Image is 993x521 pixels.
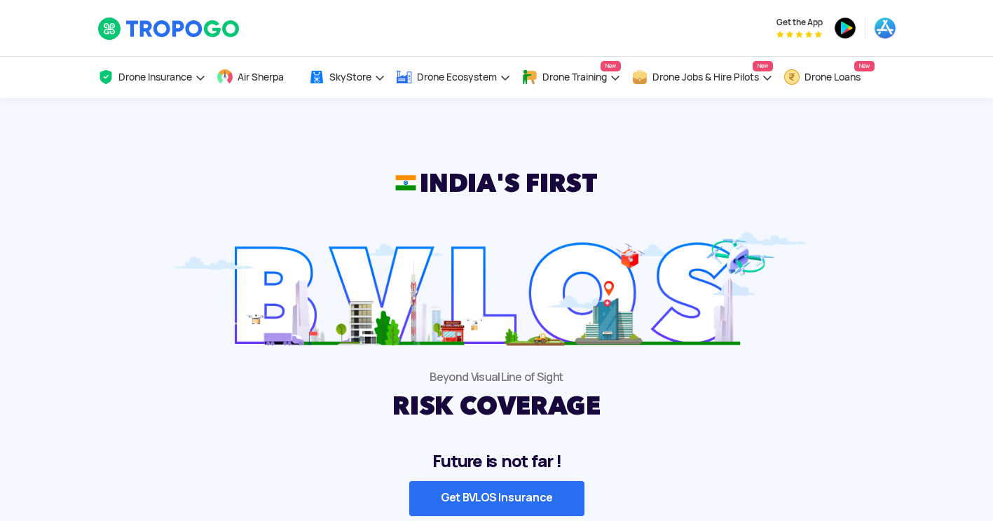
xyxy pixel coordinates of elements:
a: Drone TrainingNew [521,57,621,98]
img: ic_appstore.png [874,17,896,39]
p: Beyond Visual Line of Sight [176,365,817,390]
span: Drone Loans [804,71,861,83]
span: New [753,61,773,71]
span: Drone Training [542,71,607,83]
span: Drone Ecosystem [417,71,497,83]
img: App Raking [776,31,822,38]
span: Air Sherpa [238,71,284,83]
img: TropoGo Logo [97,17,241,41]
img: ic_bvlos%20bg.png [165,226,828,358]
a: Drone Ecosystem [396,57,511,98]
span: New [854,61,875,71]
img: ic_playstore.png [834,17,856,39]
a: Drone LoansNew [783,57,875,98]
span: Drone Insurance [118,71,192,83]
span: Get the App [776,17,823,28]
span: Drone Jobs & Hire Pilots [652,71,759,83]
h2: RISK COVERAGE [392,380,600,431]
span: New [601,61,621,71]
a: Drone Jobs & Hire PilotsNew [631,57,773,98]
a: SkyStore [308,57,385,98]
a: Drone Insurance [97,57,206,98]
h2: INDIA'S FIRST [395,157,597,209]
span: SkyStore [329,71,371,83]
a: Air Sherpa [217,57,298,98]
h5: Future is not far ! [176,449,817,474]
a: Get BVLOS Insurance [409,481,584,516]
